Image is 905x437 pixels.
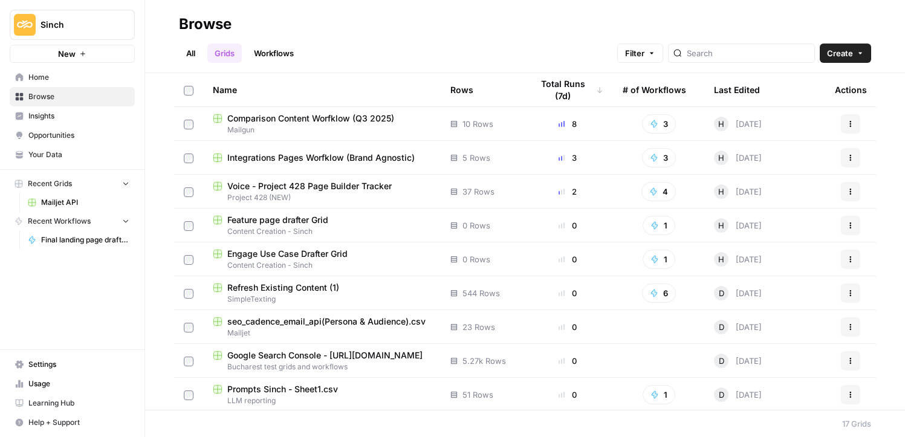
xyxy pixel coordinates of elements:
[450,73,473,106] div: Rows
[227,316,426,328] span: seo_cadence_email_api(Persona & Audience).csv
[643,250,675,269] button: 1
[28,417,129,428] span: Help + Support
[714,73,760,106] div: Last Edited
[227,112,394,125] span: Comparison Content Worfklow (Q3 2025)
[179,44,203,63] a: All
[213,125,431,135] span: Mailgun
[641,182,676,201] button: 4
[207,44,242,63] a: Grids
[719,389,724,401] span: D
[213,361,431,372] span: Bucharest test grids and workflows
[10,87,135,106] a: Browse
[213,248,431,271] a: Engage Use Case Drafter GridContent Creation - Sinch
[714,387,762,402] div: [DATE]
[28,398,129,409] span: Learning Hub
[213,73,431,106] div: Name
[532,219,603,231] div: 0
[532,321,603,333] div: 0
[41,19,114,31] span: Sinch
[462,389,493,401] span: 51 Rows
[714,117,762,131] div: [DATE]
[213,214,431,237] a: Feature page drafter GridContent Creation - Sinch
[714,320,762,334] div: [DATE]
[532,152,603,164] div: 3
[10,374,135,393] a: Usage
[227,214,328,226] span: Feature page drafter Grid
[532,389,603,401] div: 0
[28,111,129,121] span: Insights
[41,235,129,245] span: Final landing page drafter for Project 428 ([PERSON_NAME])
[10,175,135,193] button: Recent Grids
[227,248,348,260] span: Engage Use Case Drafter Grid
[28,216,91,227] span: Recent Workflows
[718,186,724,198] span: H
[28,91,129,102] span: Browse
[22,230,135,250] a: Final landing page drafter for Project 428 ([PERSON_NAME])
[714,184,762,199] div: [DATE]
[213,180,431,203] a: Voice - Project 428 Page Builder TrackerProject 428 (NEW)
[213,226,431,237] span: Content Creation - Sinch
[10,10,135,40] button: Workspace: Sinch
[28,130,129,141] span: Opportunities
[213,282,431,305] a: Refresh Existing Content (1)SimpleTexting
[462,287,500,299] span: 544 Rows
[532,118,603,130] div: 8
[642,148,676,167] button: 3
[462,152,490,164] span: 5 Rows
[213,316,431,338] a: seo_cadence_email_api(Persona & Audience).csvMailjet
[227,152,415,164] span: Integrations Pages Worfklow (Brand Agnostic)
[227,349,423,361] span: Google Search Console - [URL][DOMAIN_NAME]
[532,287,603,299] div: 0
[28,149,129,160] span: Your Data
[625,47,644,59] span: Filter
[213,395,431,406] span: LLM reporting
[532,186,603,198] div: 2
[58,48,76,60] span: New
[532,355,603,367] div: 0
[247,44,301,63] a: Workflows
[532,73,603,106] div: Total Runs (7d)
[213,260,431,271] span: Content Creation - Sinch
[10,145,135,164] a: Your Data
[719,287,724,299] span: D
[10,355,135,374] a: Settings
[41,197,129,208] span: Mailjet API
[179,15,232,34] div: Browse
[462,253,490,265] span: 0 Rows
[22,193,135,212] a: Mailjet API
[462,355,506,367] span: 5.27k Rows
[227,180,392,192] span: Voice - Project 428 Page Builder Tracker
[718,152,724,164] span: H
[28,72,129,83] span: Home
[719,355,724,367] span: D
[827,47,853,59] span: Create
[10,393,135,413] a: Learning Hub
[462,219,490,231] span: 0 Rows
[227,282,339,294] span: Refresh Existing Content (1)
[687,47,809,59] input: Search
[617,44,663,63] button: Filter
[643,385,675,404] button: 1
[718,253,724,265] span: H
[462,321,495,333] span: 23 Rows
[718,219,724,231] span: H
[28,378,129,389] span: Usage
[227,383,338,395] span: Prompts Sinch - Sheet1.csv
[714,286,762,300] div: [DATE]
[10,126,135,145] a: Opportunities
[643,216,675,235] button: 1
[213,192,431,203] span: Project 428 (NEW)
[28,178,72,189] span: Recent Grids
[714,252,762,267] div: [DATE]
[714,354,762,368] div: [DATE]
[10,212,135,230] button: Recent Workflows
[213,112,431,135] a: Comparison Content Worfklow (Q3 2025)Mailgun
[714,151,762,165] div: [DATE]
[718,118,724,130] span: H
[462,118,493,130] span: 10 Rows
[719,321,724,333] span: D
[532,253,603,265] div: 0
[213,294,431,305] span: SimpleTexting
[642,283,676,303] button: 6
[462,186,495,198] span: 37 Rows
